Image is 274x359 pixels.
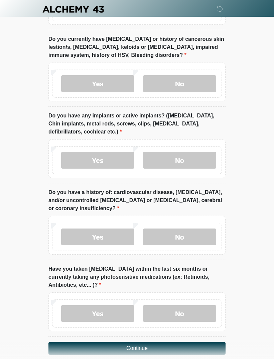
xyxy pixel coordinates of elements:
[143,229,216,245] label: No
[61,229,134,245] label: Yes
[61,152,134,169] label: Yes
[48,342,226,355] button: Continue
[143,305,216,322] label: No
[143,75,216,92] label: No
[42,5,105,13] img: Alchemy 43 Logo
[61,75,134,92] label: Yes
[48,188,226,212] label: Do you have a history of: cardiovascular disease, [MEDICAL_DATA], and/or uncontrolled [MEDICAL_DA...
[48,35,226,59] label: Do you currently have [MEDICAL_DATA] or history of cancerous skin lestion/s, [MEDICAL_DATA], kelo...
[61,305,134,322] label: Yes
[48,112,226,136] label: Do you have any implants or active implants? ([MEDICAL_DATA], Chin implants, metal rods, screws, ...
[48,265,226,289] label: Have you taken [MEDICAL_DATA] within the last six months or currently taking any photosensitive m...
[143,152,216,169] label: No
